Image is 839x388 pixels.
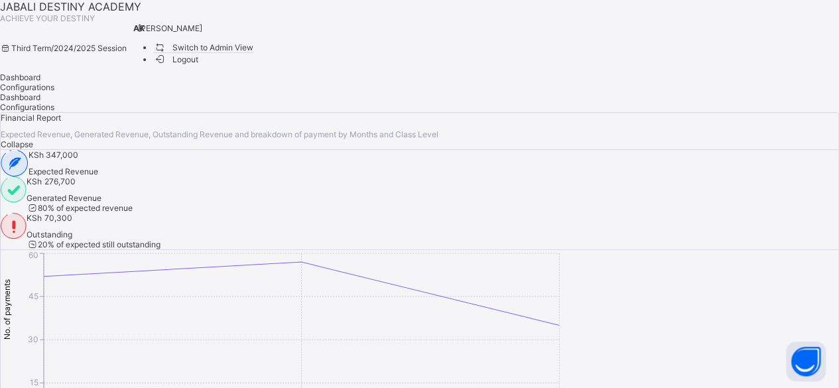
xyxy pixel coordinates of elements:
[27,193,133,203] span: Generated Revenue
[27,239,161,249] span: 20 % of expected still outstanding
[1,129,438,139] span: Expected Revenue, Generated Revenue, Outstanding Revenue and breakdown of payment by Months and C...
[133,23,145,33] span: AK
[1,113,61,123] span: Financial Report
[153,41,254,53] li: dropdown-list-item-name-0
[2,279,12,340] tspan: No. of payments
[27,176,75,186] span: KSh 276,700
[153,53,254,64] li: dropdown-list-item-buttom-1
[1,213,27,239] img: outstanding-1.146d663e52f09953f639664a84e30106.svg
[153,52,199,66] span: Logout
[1,139,33,149] span: Collapse
[27,203,133,213] span: 80 % of expected revenue
[29,150,78,160] span: KSh 347,000
[1,150,29,176] img: expected-2.4343d3e9d0c965b919479240f3db56ac.svg
[27,229,161,239] span: Outstanding
[27,213,72,223] span: KSh 70,300
[30,377,38,387] tspan: 15
[786,342,826,381] button: Open asap
[29,250,38,260] tspan: 60
[138,23,202,33] span: [PERSON_NAME]
[29,291,38,301] tspan: 45
[29,166,98,176] span: Expected Revenue
[28,334,38,344] tspan: 30
[153,40,254,54] span: Switch to Admin View
[1,176,27,203] img: paid-1.3eb1404cbcb1d3b736510a26bbfa3ccb.svg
